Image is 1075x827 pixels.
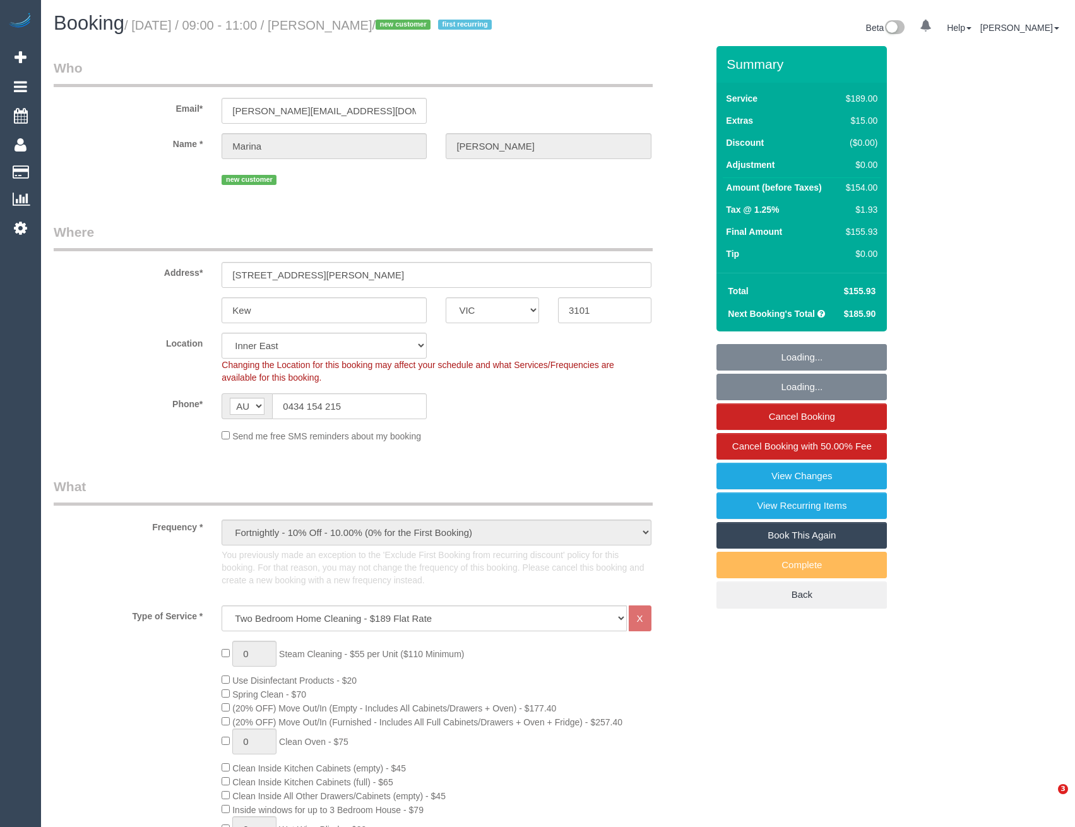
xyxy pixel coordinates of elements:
label: Address* [44,262,212,279]
label: Location [44,333,212,350]
a: Beta [866,23,905,33]
span: Spring Clean - $70 [232,689,306,699]
span: 3 [1058,784,1068,794]
span: (20% OFF) Move Out/In (Empty - Includes All Cabinets/Drawers + Oven) - $177.40 [232,703,556,713]
strong: Next Booking's Total [728,309,815,319]
label: Type of Service * [44,605,212,622]
span: first recurring [438,20,492,30]
label: Tip [726,247,739,260]
label: Name * [44,133,212,150]
div: $189.00 [841,92,877,105]
span: / [372,18,496,32]
label: Frequency * [44,516,212,533]
div: $155.93 [841,225,877,238]
span: Inside windows for up to 3 Bedroom House - $79 [232,805,424,815]
div: $0.00 [841,158,877,171]
input: First Name* [222,133,427,159]
legend: What [54,477,653,506]
span: new customer [376,20,431,30]
a: Back [716,581,887,608]
div: $0.00 [841,247,877,260]
input: Suburb* [222,297,427,323]
span: Steam Cleaning - $55 per Unit ($110 Minimum) [279,649,464,659]
label: Final Amount [726,225,782,238]
a: Help [947,23,971,33]
label: Service [726,92,757,105]
span: Use Disinfectant Products - $20 [232,675,357,686]
label: Amount (before Taxes) [726,181,821,194]
span: Clean Oven - $75 [279,737,348,747]
input: Last Name* [446,133,651,159]
span: Cancel Booking with 50.00% Fee [732,441,872,451]
label: Extras [726,114,753,127]
div: $15.00 [841,114,877,127]
a: Cancel Booking with 50.00% Fee [716,433,887,460]
strong: Total [728,286,748,296]
input: Post Code* [558,297,651,323]
span: $185.90 [844,309,876,319]
legend: Who [54,59,653,87]
span: Booking [54,12,124,34]
input: Phone* [272,393,427,419]
img: Automaid Logo [8,13,33,30]
span: Changing the Location for this booking may affect your schedule and what Services/Frequencies are... [222,360,614,383]
a: Book This Again [716,522,887,549]
span: $155.93 [844,286,876,296]
span: new customer [222,175,276,185]
div: $154.00 [841,181,877,194]
a: Cancel Booking [716,403,887,430]
img: New interface [884,20,905,37]
input: Email* [222,98,427,124]
p: You previously made an exception to the 'Exclude First Booking from recurring discount' policy fo... [222,549,651,586]
small: / [DATE] / 09:00 - 11:00 / [PERSON_NAME] [124,18,496,32]
h3: Summary [727,57,881,71]
iframe: Intercom live chat [1032,784,1062,814]
span: Clean Inside Kitchen Cabinets (full) - $65 [232,777,393,787]
a: [PERSON_NAME] [980,23,1059,33]
a: View Recurring Items [716,492,887,519]
div: ($0.00) [841,136,877,149]
span: Send me free SMS reminders about my booking [232,431,421,441]
legend: Where [54,223,653,251]
div: $1.93 [841,203,877,216]
label: Email* [44,98,212,115]
a: View Changes [716,463,887,489]
label: Phone* [44,393,212,410]
span: (20% OFF) Move Out/In (Furnished - Includes All Full Cabinets/Drawers + Oven + Fridge) - $257.40 [232,717,622,727]
span: Clean Inside Kitchen Cabinets (empty) - $45 [232,763,406,773]
label: Tax @ 1.25% [726,203,779,216]
label: Adjustment [726,158,775,171]
span: Clean Inside All Other Drawers/Cabinets (empty) - $45 [232,791,446,801]
label: Discount [726,136,764,149]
